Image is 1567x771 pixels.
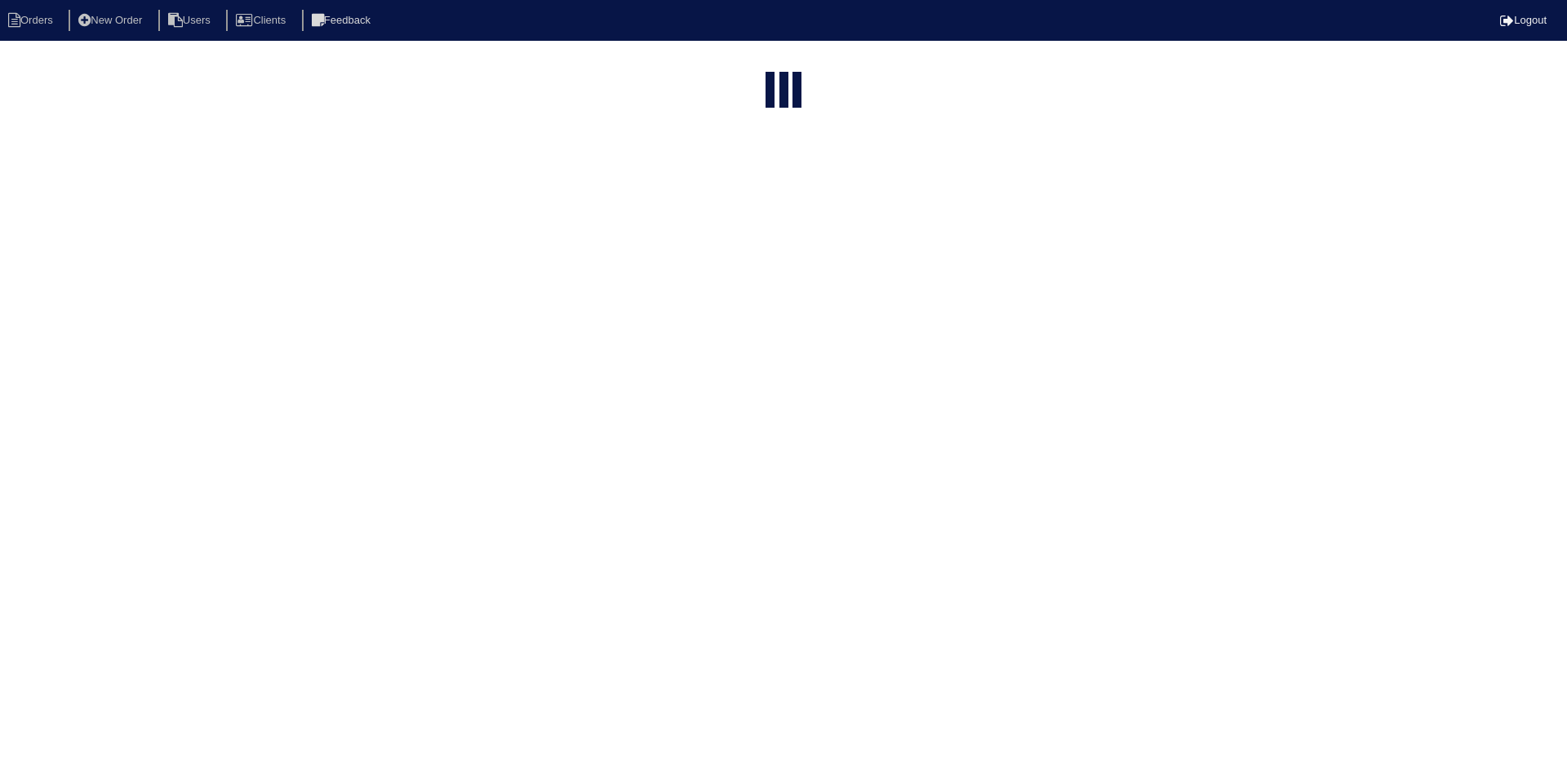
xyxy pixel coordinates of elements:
li: Feedback [302,10,384,32]
li: New Order [69,10,155,32]
a: Clients [226,14,299,26]
li: Clients [226,10,299,32]
div: loading... [779,72,788,111]
li: Users [158,10,224,32]
a: Logout [1500,14,1547,26]
a: New Order [69,14,155,26]
a: Users [158,14,224,26]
